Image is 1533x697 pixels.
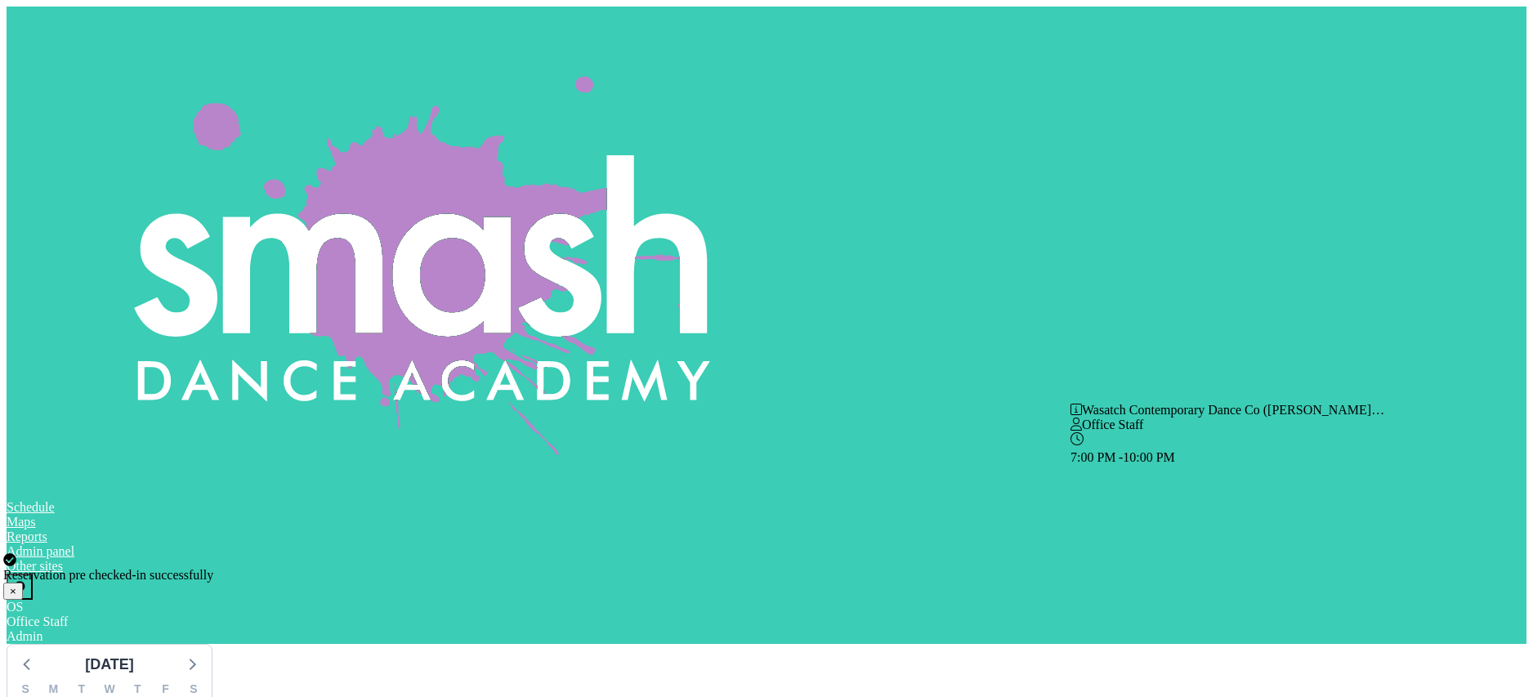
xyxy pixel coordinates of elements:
a: Schedule [7,500,55,514]
span: Office Staff [1082,418,1143,431]
a: Maps [7,515,36,529]
span: - [1119,450,1123,464]
button: close [3,583,23,600]
span: Wasatch Contemporary Dance Co (Jessica Heaton -858-361-3391) [1082,403,1384,417]
a: Admin panel [7,544,74,558]
a: Reports [7,529,47,543]
span: Admin [7,629,42,643]
span: 10:00 PM [1123,450,1175,464]
div: [DATE] [85,653,134,676]
div: Reservation pre checked-in successfully [3,568,321,583]
span: 7:00 PM [1070,450,1116,464]
img: organization-logo [7,7,824,497]
span: Office Staff [7,614,68,628]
